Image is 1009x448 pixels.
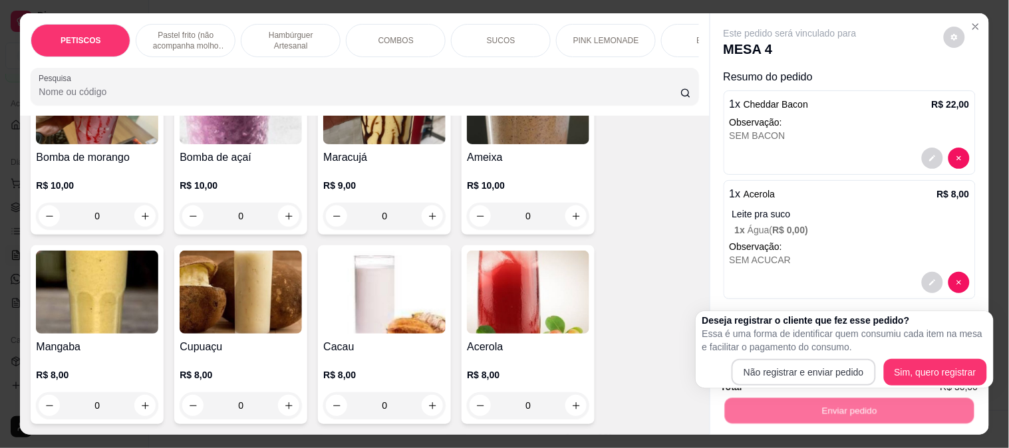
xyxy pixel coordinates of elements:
p: 1 x [730,96,809,112]
p: PETISCOS [61,35,101,46]
p: COMBOS [378,35,414,46]
p: R$ 8,00 [323,368,446,382]
p: PINK LEMONADE [573,35,639,46]
p: Leite pra suco [732,207,970,221]
h2: Deseja registrar o cliente que fez esse pedido? [702,314,987,327]
button: Não registrar e enviar pedido [732,359,876,386]
button: decrease-product-quantity [922,272,943,293]
div: SEM ACUCAR [730,253,970,267]
button: decrease-product-quantity [948,272,970,293]
button: decrease-product-quantity [922,148,943,169]
p: Este pedido será vinculado para [724,27,857,40]
h4: Cupuaçu [180,339,302,355]
p: Bebidas [697,35,726,46]
p: R$ 8,00 [36,368,158,382]
button: decrease-product-quantity [944,27,965,48]
p: R$ 22,00 [932,98,970,111]
p: Essa é uma forma de identificar quem consumiu cada item na mesa e facilitar o pagamento do consumo. [702,327,987,354]
p: Hambúrguer Artesanal [252,30,329,51]
h4: Cacau [323,339,446,355]
p: R$ 8,00 [180,368,302,382]
p: R$ 8,00 [937,187,970,201]
p: SUCOS [487,35,515,46]
h4: Bomba de açaí [180,150,302,166]
p: Observação: [730,240,970,253]
img: product-image [323,251,446,334]
p: R$ 10,00 [180,179,302,192]
span: Cheddar Bacon [744,99,808,110]
strong: Total [721,382,742,392]
img: product-image [36,251,158,334]
h4: Maracujá [323,150,446,166]
p: R$ 9,00 [323,179,446,192]
input: Pesquisa [39,85,680,98]
p: MESA 4 [724,40,857,58]
button: decrease-product-quantity [39,205,60,227]
p: Água ( [735,223,970,237]
button: Close [965,16,986,37]
p: R$ 8,00 [467,368,589,382]
h4: Ameixa [467,150,589,166]
p: Resumo do pedido [724,69,976,85]
p: 1 x [730,186,776,202]
button: Sim, quero registrar [884,359,987,386]
img: product-image [467,251,589,334]
button: increase-product-quantity [134,205,156,227]
span: R$ 0,00 ) [773,225,809,235]
div: SEM BACON [730,129,970,142]
h4: Bomba de morango [36,150,158,166]
p: Pastel frito (não acompanha molho artesanal) [147,30,224,51]
span: Acerola [744,189,775,199]
label: Pesquisa [39,72,76,84]
button: decrease-product-quantity [182,205,204,227]
h4: Mangaba [36,339,158,355]
p: R$ 10,00 [36,179,158,192]
button: increase-product-quantity [278,205,299,227]
img: product-image [180,251,302,334]
p: R$ 10,00 [467,179,589,192]
h4: Acerola [467,339,589,355]
button: Enviar pedido [724,397,974,423]
p: Observação: [730,116,970,129]
button: decrease-product-quantity [948,148,970,169]
span: 1 x [735,225,748,235]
